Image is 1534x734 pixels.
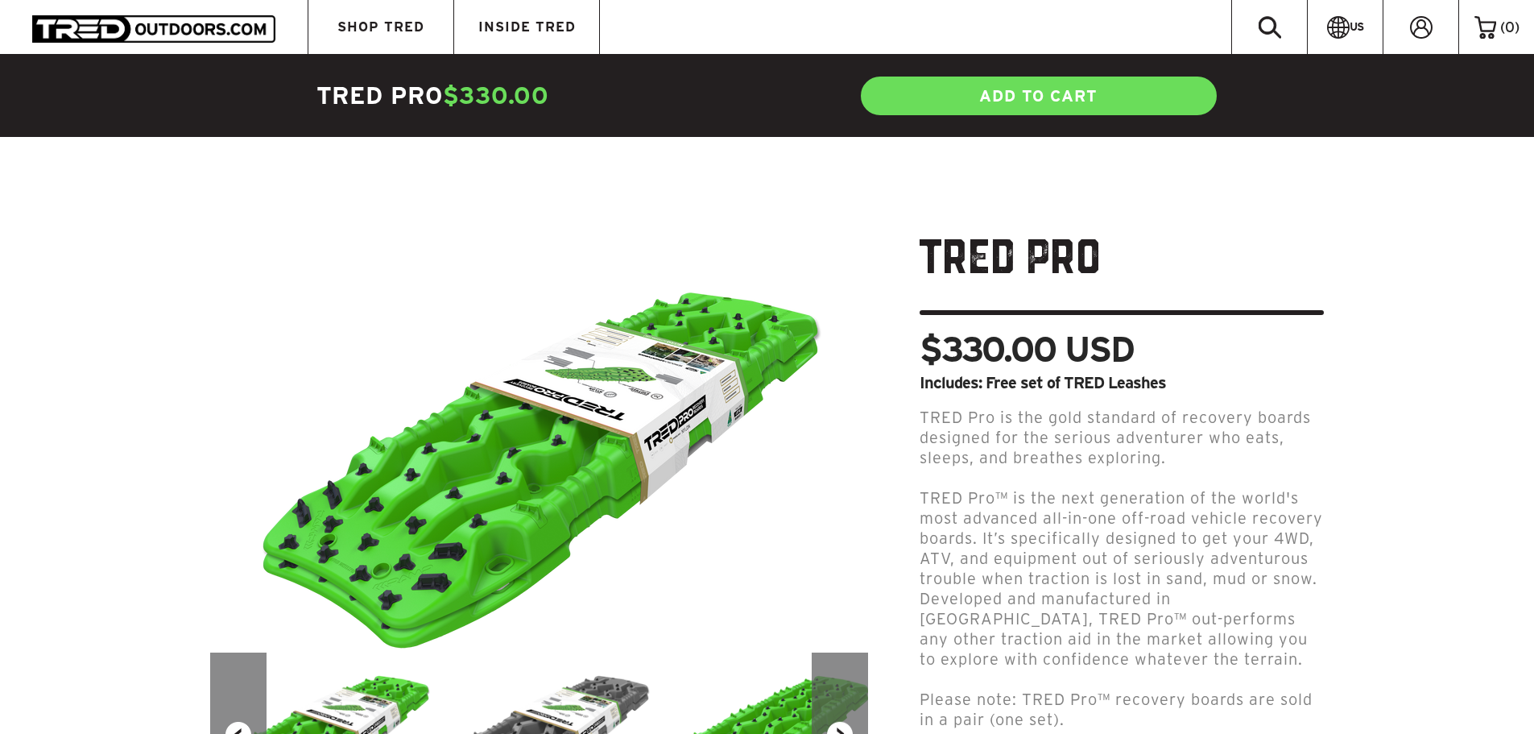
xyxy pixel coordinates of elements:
span: Please note: TRED Pro™ recovery boards are sold in a pair (one set). [920,690,1313,728]
img: TRED Outdoors America [32,15,275,42]
span: TRED Pro™ is the next generation of the world's most advanced all-in-one off-road vehicle recover... [920,489,1323,668]
h1: TRED Pro [920,232,1324,315]
span: 0 [1505,19,1515,35]
span: SHOP TRED [337,20,424,34]
div: Includes: Free set of TRED Leashes [920,375,1324,391]
span: INSIDE TRED [478,20,576,34]
span: ( ) [1500,20,1520,35]
span: $330.00 USD [920,331,1134,367]
h4: TRED Pro [316,80,767,112]
img: cart-icon [1474,16,1496,39]
img: TRED_Pro_ISO-Green_700x.png [258,233,821,653]
span: $330.00 [443,82,549,109]
p: TRED Pro is the gold standard of recovery boards designed for the serious adventurer who eats, sl... [920,408,1324,468]
a: ADD TO CART [859,75,1218,117]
